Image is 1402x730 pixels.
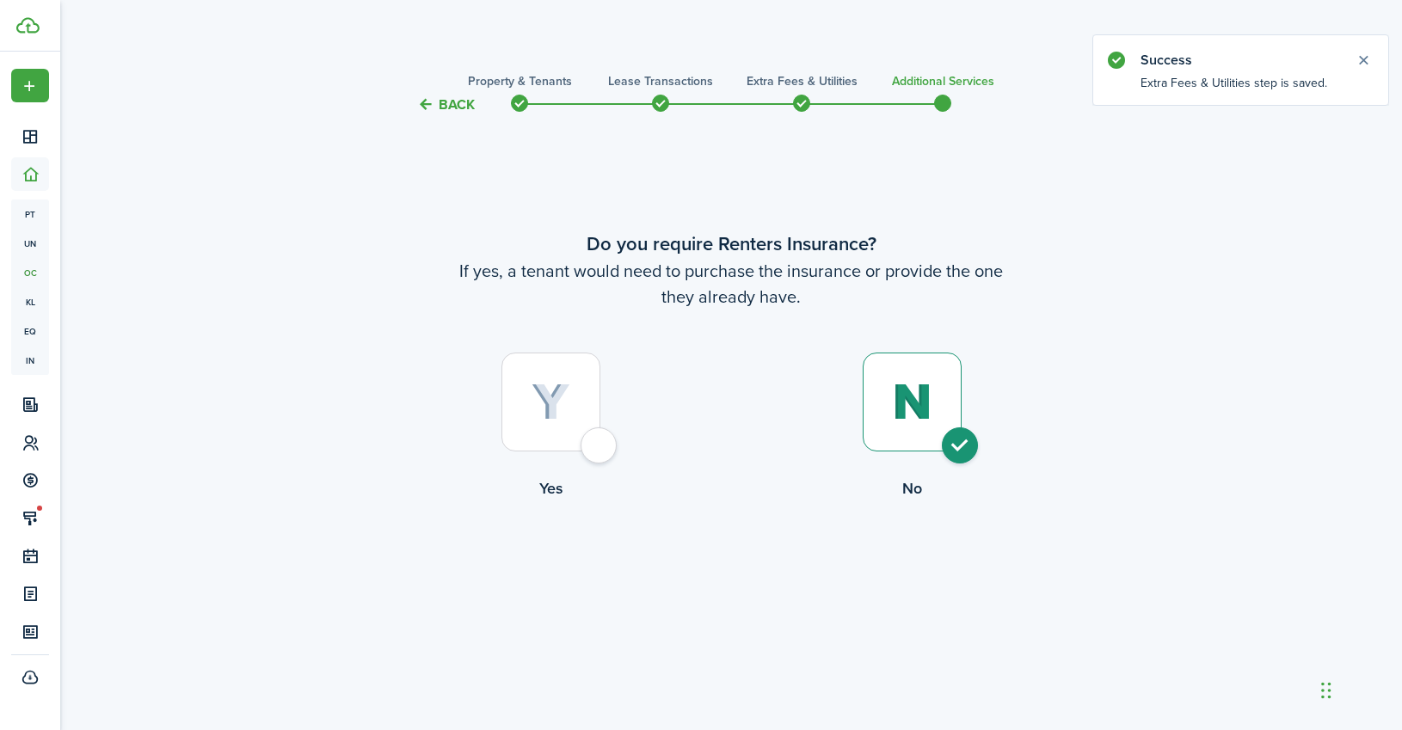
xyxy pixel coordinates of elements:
[608,72,713,90] h3: Lease Transactions
[370,258,1092,310] wizard-step-header-description: If yes, a tenant would need to purchase the insurance or provide the one they already have.
[370,230,1092,258] wizard-step-header-title: Do you require Renters Insurance?
[892,72,994,90] h3: Additional Services
[1316,647,1402,730] iframe: Chat Widget
[417,95,475,113] button: Back
[468,72,572,90] h3: Property & Tenants
[1321,665,1331,716] div: Drag
[1351,48,1375,72] button: Close notify
[1093,74,1388,105] notify-body: Extra Fees & Utilities step is saved.
[370,477,731,500] control-radio-card-title: Yes
[11,199,49,229] a: pt
[1141,50,1338,71] notify-title: Success
[731,477,1092,500] control-radio-card-title: No
[532,383,570,421] img: Yes
[747,72,858,90] h3: Extra fees & Utilities
[11,287,49,316] a: kl
[11,229,49,258] a: un
[11,258,49,287] a: oc
[892,383,932,420] img: No (selected)
[11,316,49,346] a: eq
[16,17,40,34] img: TenantCloud
[11,69,49,102] button: Open menu
[11,346,49,375] a: in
